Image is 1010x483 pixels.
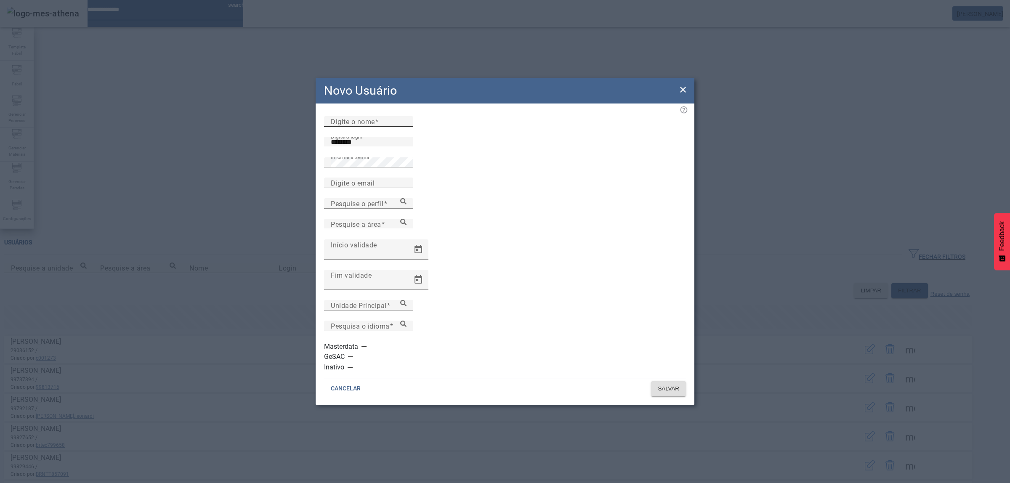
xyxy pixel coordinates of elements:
[998,221,1006,251] span: Feedback
[331,300,407,310] input: Number
[331,321,407,331] input: Number
[331,199,384,207] mat-label: Pesquise o perfil
[994,213,1010,270] button: Feedback - Mostrar pesquisa
[331,219,407,229] input: Number
[331,154,369,160] mat-label: Informe a senha
[408,270,428,290] button: Open calendar
[658,385,679,393] span: SALVAR
[331,271,372,279] mat-label: Fim validade
[324,342,360,352] label: Masterdata
[331,117,375,125] mat-label: Digite o nome
[408,239,428,260] button: Open calendar
[651,381,686,396] button: SALVAR
[324,352,346,362] label: GeSAC
[324,381,367,396] button: CANCELAR
[331,220,381,228] mat-label: Pesquise a área
[331,301,387,309] mat-label: Unidade Principal
[324,82,397,100] h2: Novo Usuário
[331,133,362,139] mat-label: Digite o login
[331,385,361,393] span: CANCELAR
[324,362,346,372] label: Inativo
[331,199,407,209] input: Number
[331,179,375,187] mat-label: Digite o email
[331,322,390,330] mat-label: Pesquisa o idioma
[331,241,377,249] mat-label: Início validade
